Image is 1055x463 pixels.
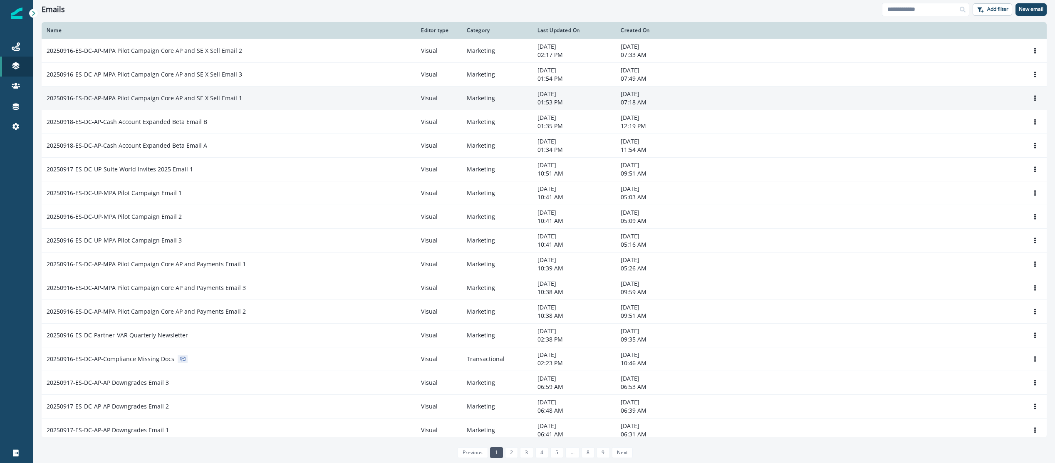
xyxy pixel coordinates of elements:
[621,327,694,335] p: [DATE]
[565,447,579,458] a: Jump forward
[416,418,462,442] td: Visual
[1028,234,1042,247] button: Options
[47,402,169,411] p: 20250917-ES-DC-AP-AP Downgrades Email 2
[537,137,611,146] p: [DATE]
[621,359,694,367] p: 10:46 AM
[42,323,1047,347] a: 20250916-ES-DC-Partner-VAR Quarterly NewsletterVisualMarketing[DATE]02:38 PM[DATE]09:35 AMOptions
[416,62,462,86] td: Visual
[1015,3,1047,16] button: New email
[42,181,1047,205] a: 20250916-ES-DC-UP-MPA Pilot Campaign Email 1VisualMarketing[DATE]10:41 AM[DATE]05:03 AMOptions
[11,7,22,19] img: Inflection
[416,39,462,62] td: Visual
[505,447,518,458] a: Page 2
[520,447,533,458] a: Page 3
[416,394,462,418] td: Visual
[421,27,457,34] div: Editor type
[42,134,1047,157] a: 20250918-ES-DC-AP-Cash Account Expanded Beta Email AVisualMarketing[DATE]01:34 PM[DATE]11:54 AMOp...
[537,42,611,51] p: [DATE]
[537,383,611,391] p: 06:59 AM
[582,447,594,458] a: Page 8
[462,110,532,134] td: Marketing
[42,394,1047,418] a: 20250917-ES-DC-AP-AP Downgrades Email 2VisualMarketing[DATE]06:48 AM[DATE]06:39 AMOptions
[47,94,242,102] p: 20250916-ES-DC-AP-MPA Pilot Campaign Core AP and SE X Sell Email 1
[416,181,462,205] td: Visual
[416,276,462,300] td: Visual
[1028,282,1042,294] button: Options
[416,157,462,181] td: Visual
[537,193,611,201] p: 10:41 AM
[47,331,188,339] p: 20250916-ES-DC-Partner-VAR Quarterly Newsletter
[621,232,694,240] p: [DATE]
[47,141,207,150] p: 20250918-ES-DC-AP-Cash Account Expanded Beta Email A
[621,280,694,288] p: [DATE]
[47,47,242,55] p: 20250916-ES-DC-AP-MPA Pilot Campaign Core AP and SE X Sell Email 2
[42,418,1047,442] a: 20250917-ES-DC-AP-AP Downgrades Email 1VisualMarketing[DATE]06:41 AM[DATE]06:31 AMOptions
[621,288,694,296] p: 09:59 AM
[537,98,611,106] p: 01:53 PM
[537,122,611,130] p: 01:35 PM
[47,379,169,387] p: 20250917-ES-DC-AP-AP Downgrades Email 3
[1028,305,1042,318] button: Options
[537,66,611,74] p: [DATE]
[621,312,694,320] p: 09:51 AM
[1028,424,1042,436] button: Options
[537,422,611,430] p: [DATE]
[42,86,1047,110] a: 20250916-ES-DC-AP-MPA Pilot Campaign Core AP and SE X Sell Email 1VisualMarketing[DATE]01:53 PM[D...
[1028,400,1042,413] button: Options
[462,300,532,323] td: Marketing
[621,422,694,430] p: [DATE]
[537,312,611,320] p: 10:38 AM
[1019,6,1043,12] p: New email
[42,276,1047,300] a: 20250916-ES-DC-AP-MPA Pilot Campaign Core AP and Payments Email 3VisualMarketing[DATE]10:38 AM[DA...
[621,240,694,249] p: 05:16 AM
[537,398,611,406] p: [DATE]
[987,6,1008,12] p: Add filter
[47,27,411,34] div: Name
[416,205,462,228] td: Visual
[537,217,611,225] p: 10:41 AM
[462,134,532,157] td: Marketing
[1028,210,1042,223] button: Options
[462,39,532,62] td: Marketing
[621,146,694,154] p: 11:54 AM
[621,406,694,415] p: 06:39 AM
[462,62,532,86] td: Marketing
[462,323,532,347] td: Marketing
[456,447,633,458] ul: Pagination
[621,335,694,344] p: 09:35 AM
[416,252,462,276] td: Visual
[47,118,207,126] p: 20250918-ES-DC-AP-Cash Account Expanded Beta Email B
[537,264,611,272] p: 10:39 AM
[537,240,611,249] p: 10:41 AM
[42,62,1047,86] a: 20250916-ES-DC-AP-MPA Pilot Campaign Core AP and SE X Sell Email 3VisualMarketing[DATE]01:54 PM[D...
[621,374,694,383] p: [DATE]
[1028,258,1042,270] button: Options
[416,134,462,157] td: Visual
[537,256,611,264] p: [DATE]
[621,430,694,438] p: 06:31 AM
[47,260,246,268] p: 20250916-ES-DC-AP-MPA Pilot Campaign Core AP and Payments Email 1
[621,66,694,74] p: [DATE]
[416,110,462,134] td: Visual
[621,193,694,201] p: 05:03 AM
[621,351,694,359] p: [DATE]
[537,74,611,83] p: 01:54 PM
[462,252,532,276] td: Marketing
[462,86,532,110] td: Marketing
[973,3,1012,16] button: Add filter
[537,27,611,34] div: Last Updated On
[47,307,246,316] p: 20250916-ES-DC-AP-MPA Pilot Campaign Core AP and Payments Email 2
[537,114,611,122] p: [DATE]
[42,110,1047,134] a: 20250918-ES-DC-AP-Cash Account Expanded Beta Email BVisualMarketing[DATE]01:35 PM[DATE]12:19 PMOp...
[42,39,1047,62] a: 20250916-ES-DC-AP-MPA Pilot Campaign Core AP and SE X Sell Email 2VisualMarketing[DATE]02:17 PM[D...
[621,217,694,225] p: 05:09 AM
[537,335,611,344] p: 02:38 PM
[1028,329,1042,342] button: Options
[597,447,609,458] a: Page 9
[621,51,694,59] p: 07:33 AM
[416,371,462,394] td: Visual
[462,276,532,300] td: Marketing
[462,157,532,181] td: Marketing
[537,232,611,240] p: [DATE]
[537,374,611,383] p: [DATE]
